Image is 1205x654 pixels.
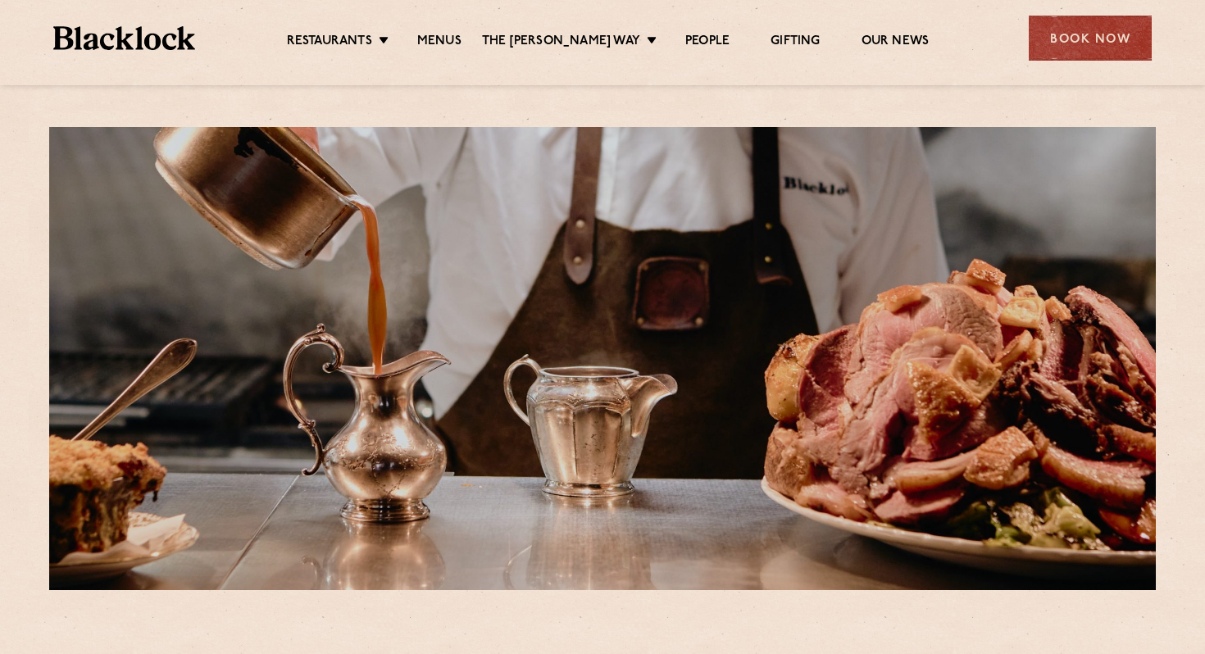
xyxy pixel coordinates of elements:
div: Book Now [1029,16,1152,61]
a: The [PERSON_NAME] Way [482,34,640,52]
a: Gifting [771,34,820,52]
a: Restaurants [287,34,372,52]
a: People [685,34,730,52]
a: Our News [862,34,930,52]
a: Menus [417,34,462,52]
img: BL_Textured_Logo-footer-cropped.svg [53,26,195,50]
